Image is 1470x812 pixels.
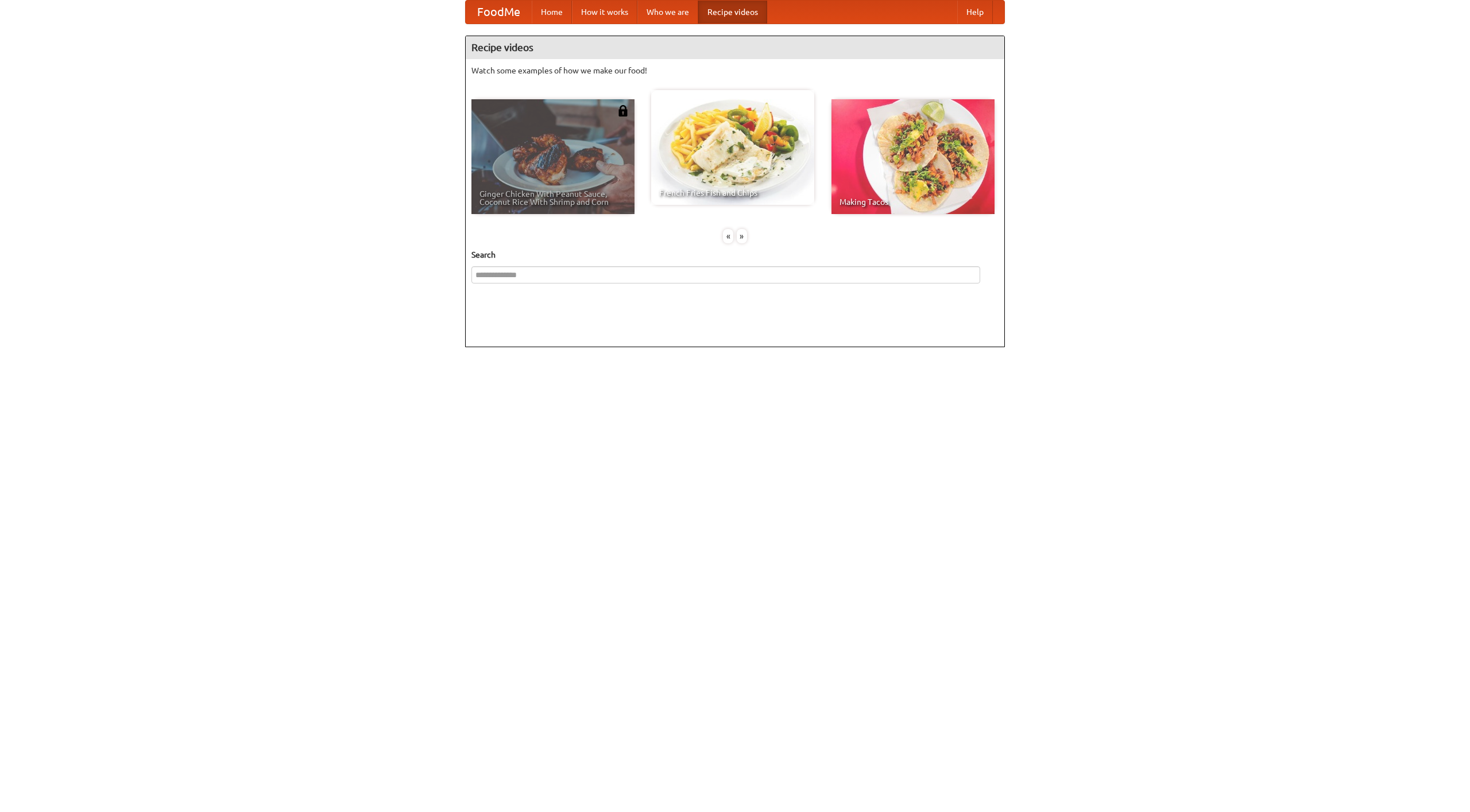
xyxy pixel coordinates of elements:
a: FoodMe [466,1,532,24]
a: Recipe videos [698,1,767,24]
div: « [723,229,733,243]
span: Making Tacos [840,198,987,206]
h4: Recipe videos [466,36,1004,59]
a: French Fries Fish and Chips [651,90,814,205]
h5: Search [471,249,999,261]
p: Watch some examples of how we make our food! [471,65,999,76]
span: French Fries Fish and Chips [659,189,806,197]
div: » [737,229,747,243]
a: Help [957,1,993,24]
a: Making Tacos [831,99,995,214]
a: Who we are [637,1,698,24]
a: How it works [572,1,637,24]
img: 483408.png [617,105,629,116]
a: Home [532,1,572,24]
